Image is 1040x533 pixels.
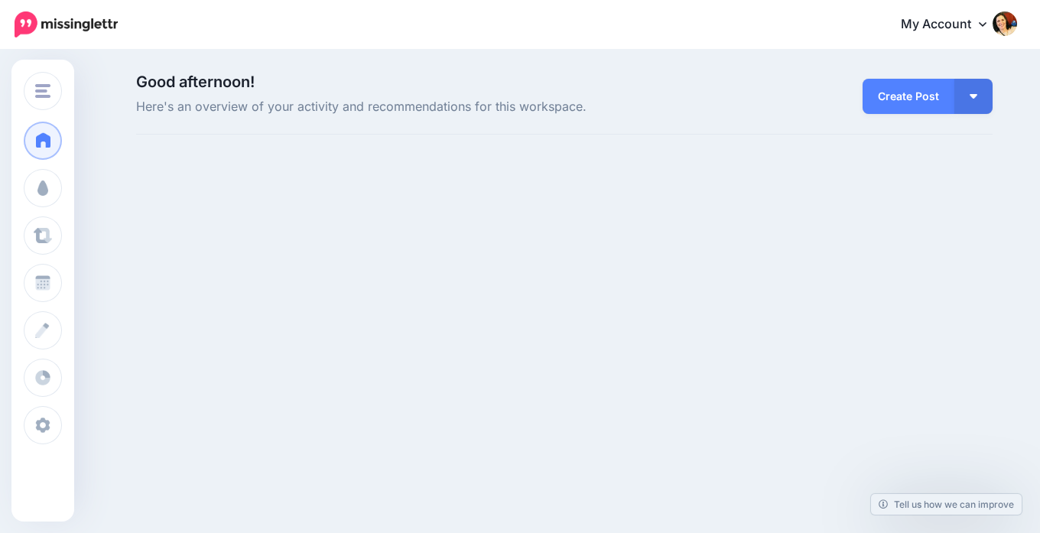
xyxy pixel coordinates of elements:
img: Missinglettr [15,11,118,37]
a: My Account [886,6,1017,44]
span: Here's an overview of your activity and recommendations for this workspace. [136,97,700,117]
span: Good afternoon! [136,73,255,91]
a: Tell us how we can improve [871,494,1022,515]
a: Create Post [863,79,954,114]
img: arrow-down-white.png [970,94,977,99]
img: menu.png [35,84,50,98]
